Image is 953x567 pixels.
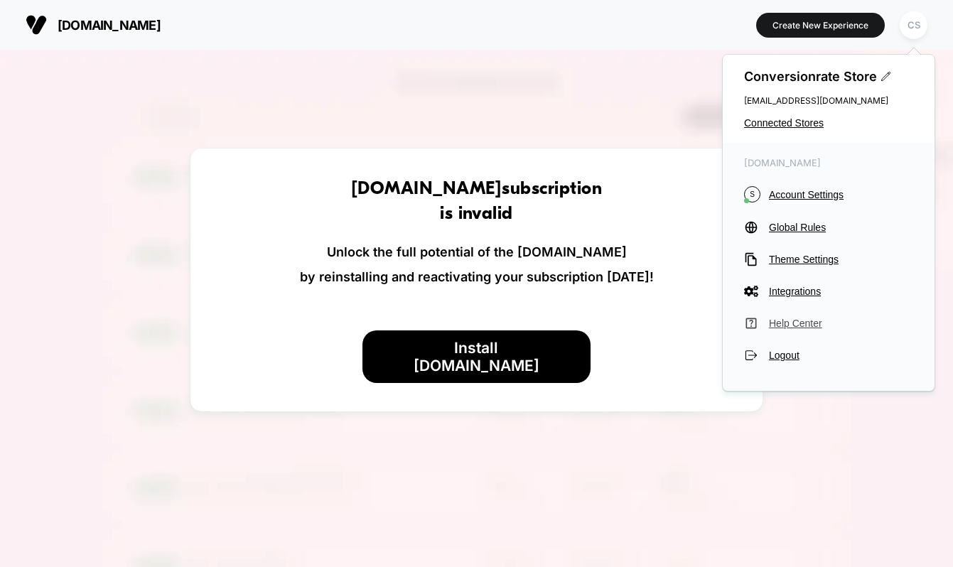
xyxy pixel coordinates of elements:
[756,13,885,38] button: Create New Experience
[744,284,913,298] button: Integrations
[769,286,913,297] span: Integrations
[58,18,161,33] span: [DOMAIN_NAME]
[769,222,913,233] span: Global Rules
[769,254,913,265] span: Theme Settings
[744,69,913,84] span: Conversionrate Store
[744,348,913,362] button: Logout
[900,11,927,39] div: CS
[300,239,654,289] p: Unlock the full potential of the [DOMAIN_NAME] by reinstalling and reactivating your subscription...
[769,318,913,329] span: Help Center
[26,14,47,36] img: Visually logo
[769,350,913,361] span: Logout
[744,252,913,266] button: Theme Settings
[895,11,932,40] button: CS
[744,95,913,106] span: [EMAIL_ADDRESS][DOMAIN_NAME]
[744,157,913,168] span: [DOMAIN_NAME]
[744,186,760,202] i: S
[21,13,165,36] button: [DOMAIN_NAME]
[744,117,913,129] button: Connected Stores
[351,177,602,227] h1: [DOMAIN_NAME] subscription is invalid
[362,330,591,383] button: Install [DOMAIN_NAME]
[769,189,913,200] span: Account Settings
[744,186,913,202] button: SAccount Settings
[744,220,913,234] button: Global Rules
[744,316,913,330] button: Help Center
